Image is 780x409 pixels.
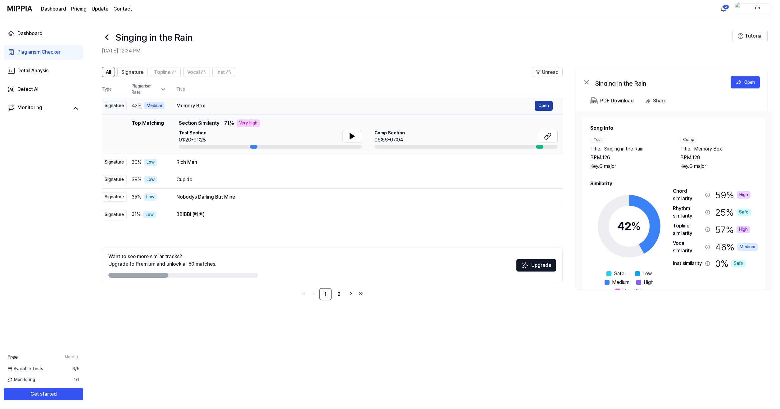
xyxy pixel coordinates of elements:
a: Dashboard [4,26,83,41]
a: 2 [333,288,345,300]
div: Topline similarity [673,222,703,237]
div: 2 [723,4,729,9]
div: Rhythm similarity [673,205,703,220]
span: Topline [154,69,170,76]
div: Monitoring [17,104,42,113]
a: Contact [113,5,132,13]
button: Topline [150,67,181,77]
div: Comp [680,137,697,143]
span: Section Similarity [179,119,219,127]
div: BBIBBI (삐삐) [176,211,553,218]
div: Key. G major [590,163,668,170]
div: PDF Download [600,97,634,105]
div: Medium [144,102,165,110]
span: Memory Box [694,145,722,153]
span: 39 % [132,159,142,166]
div: Signature [102,192,127,202]
div: Low [144,176,157,183]
div: Safe [737,209,751,216]
span: Low [642,270,652,277]
span: Inst [216,69,225,76]
div: Open [744,79,755,86]
span: Title . [590,145,601,153]
a: SparklesUpgrade [516,264,556,270]
button: Get started [4,388,83,400]
a: Go to previous page [309,289,318,298]
div: Signature [102,210,127,219]
button: Share [642,95,671,107]
div: Dashboard [17,30,43,37]
a: Pricing [71,5,87,13]
button: All [102,67,115,77]
span: Signature [121,69,143,76]
span: Available Tests [7,366,43,372]
button: Open [535,101,553,111]
div: Low [144,159,157,166]
span: Test Section [179,130,206,136]
div: BPM. 126 [590,154,668,161]
span: 42 % [132,102,142,110]
div: Safe [731,260,746,267]
div: Low [143,211,156,218]
span: Monitoring [7,377,35,383]
a: Detail Anaysis [4,63,83,78]
img: Sparkles [521,262,529,269]
a: Song InfoTestTitle.Singing in the RainBPM.126Key.G majorCompTitle.Memory BoxBPM.128Key.G majorSim... [575,111,773,290]
div: 46 % [715,240,758,254]
div: 06:56-07:04 [374,136,405,144]
div: Chord similarity [673,187,703,202]
div: Inst similarity [673,260,703,267]
div: Low [144,193,157,201]
a: Update [92,5,108,13]
span: Singing in the Rain [604,145,643,153]
h1: Singing in the Rain [116,31,193,44]
div: Want to see more similar tracks? Upgrade to Premium and unlock all 50 matches. [108,253,216,268]
div: 57 % [715,222,750,237]
span: Title . [680,145,692,153]
span: 1 / 1 [74,377,79,383]
div: Singing in the Rain [595,79,719,86]
div: High [737,226,750,233]
a: 1 [319,288,332,300]
div: Key. G major [680,163,758,170]
th: Type [102,82,127,97]
div: Medium [737,243,758,251]
div: Share [653,97,666,105]
button: Open [731,76,760,88]
span: 35 % [132,193,141,201]
div: 59 % [715,187,751,202]
div: Vocal similarity [673,240,703,254]
div: Plagiarism Checker [17,48,61,56]
span: % [631,219,641,233]
div: Trip [744,5,769,12]
div: BPM. 128 [680,154,758,161]
h2: [DATE] 12:34 PM [102,47,732,55]
div: Detail Anaysis [17,67,48,74]
span: High [644,279,654,286]
button: 알림2 [719,4,728,14]
div: High [737,191,751,199]
span: Safe [614,270,624,277]
span: 71 % [224,119,234,127]
button: Unread [532,67,563,77]
button: Upgrade [516,259,556,272]
div: Rich Man [176,159,553,166]
button: Tutorial [732,30,768,42]
span: 3 / 5 [72,366,79,372]
button: Vocal [183,67,210,77]
div: Plagiarism Rate [132,83,166,95]
a: Go to first page [299,289,308,298]
nav: pagination [102,288,563,300]
div: Very High [237,119,260,127]
th: Title [176,82,563,97]
span: 39 % [132,176,142,183]
span: Medium [612,279,629,286]
span: Unread [542,69,559,76]
h2: Song Info [590,124,758,132]
div: Top Matching [132,119,164,149]
img: PDF Download [590,97,598,105]
div: Memory Box [176,102,535,110]
a: More [65,354,79,360]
